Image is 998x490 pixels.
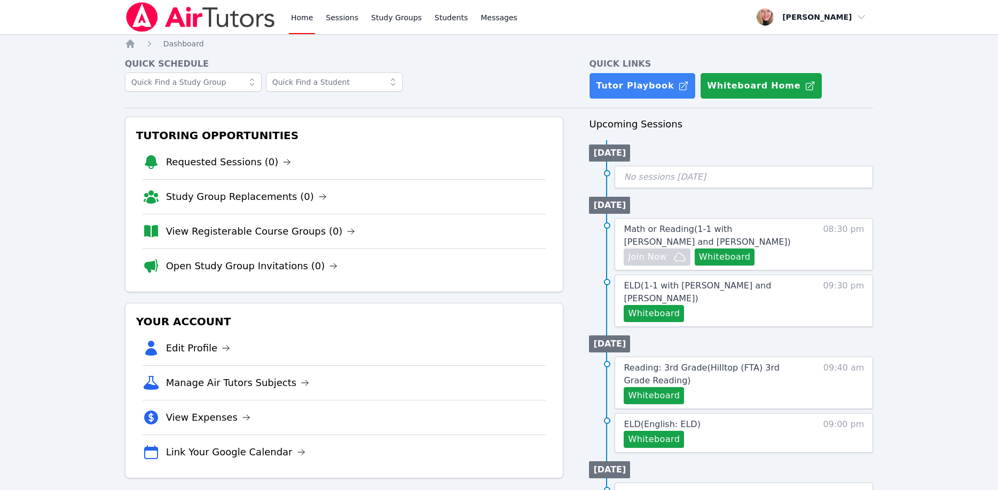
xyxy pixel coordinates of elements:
button: Whiteboard [624,387,684,404]
h3: Upcoming Sessions [589,117,873,132]
a: View Registerable Course Groups (0) [166,224,356,239]
button: Whiteboard [624,305,684,322]
span: Math or Reading ( 1-1 with [PERSON_NAME] and [PERSON_NAME] ) [624,224,790,247]
h3: Your Account [134,312,555,331]
a: ELD(English: ELD) [624,418,700,431]
nav: Breadcrumb [125,38,874,49]
a: Requested Sessions (0) [166,155,292,170]
li: [DATE] [589,144,630,162]
input: Quick Find a Study Group [125,73,262,92]
a: Dashboard [163,38,204,49]
span: No sessions [DATE] [624,172,706,182]
a: ELD(1-1 with [PERSON_NAME] and [PERSON_NAME]) [624,279,804,305]
span: 09:30 pm [823,279,864,322]
span: Join Now [628,251,666,263]
span: 08:30 pm [823,223,864,266]
a: Manage Air Tutors Subjects [166,375,310,390]
a: Reading: 3rd Grade(Hilltop (FTA) 3rd Grade Reading) [624,362,804,387]
button: Whiteboard Home [700,73,822,99]
span: ELD ( 1-1 with [PERSON_NAME] and [PERSON_NAME] ) [624,280,771,303]
button: Join Now [624,248,690,266]
a: Edit Profile [166,341,231,356]
a: Math or Reading(1-1 with [PERSON_NAME] and [PERSON_NAME]) [624,223,804,248]
a: View Expenses [166,410,250,425]
a: Open Study Group Invitations (0) [166,259,338,274]
h3: Tutoring Opportunities [134,126,555,145]
li: [DATE] [589,461,630,478]
input: Quick Find a Student [266,73,403,92]
h4: Quick Schedule [125,58,564,70]
h4: Quick Links [589,58,873,70]
img: Air Tutors [125,2,276,32]
button: Whiteboard [695,248,755,266]
a: Link Your Google Calendar [166,445,305,460]
li: [DATE] [589,335,630,352]
li: [DATE] [589,197,630,214]
span: ELD ( English: ELD ) [624,419,700,429]
span: Messages [481,12,517,23]
span: 09:40 am [823,362,865,404]
button: Whiteboard [624,431,684,448]
span: 09:00 pm [823,418,864,448]
span: Reading: 3rd Grade ( Hilltop (FTA) 3rd Grade Reading ) [624,363,779,385]
a: Tutor Playbook [589,73,696,99]
a: Study Group Replacements (0) [166,189,327,204]
span: Dashboard [163,39,204,48]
